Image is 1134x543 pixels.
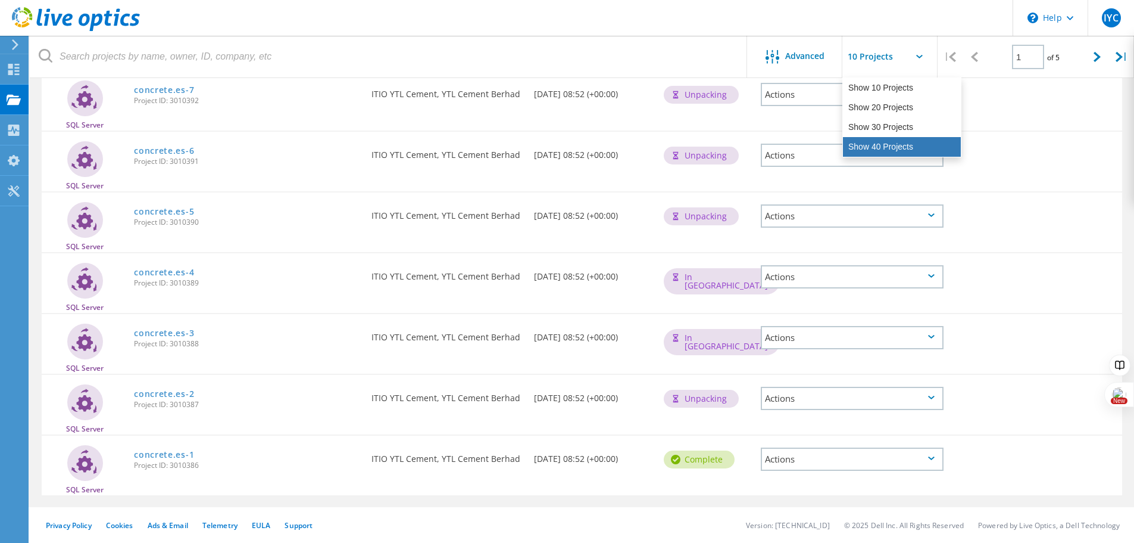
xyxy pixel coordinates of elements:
span: Advanced [785,52,824,60]
a: Cookies [106,520,133,530]
li: © 2025 Dell Inc. All Rights Reserved [844,520,964,530]
span: Project ID: 3010387 [134,401,360,408]
div: Complete [664,451,735,468]
div: ITIO YTL Cement, YTL Cement Berhad [365,375,527,414]
div: Actions [761,326,944,349]
li: Version: [TECHNICAL_ID] [746,520,830,530]
span: SQL Server [66,365,104,372]
div: ITIO YTL Cement, YTL Cement Berhad [365,253,527,293]
div: [DATE] 08:52 (+00:00) [528,314,658,353]
a: concrete.es-5 [134,207,194,216]
div: [DATE] 08:52 (+00:00) [528,375,658,414]
div: [DATE] 08:52 (+00:00) [528,436,658,475]
div: [DATE] 08:52 (+00:00) [528,253,658,293]
a: concrete.es-6 [134,147,194,155]
div: Unpacking [664,86,739,104]
span: SQL Server [66,243,104,250]
div: Unpacking [664,147,739,165]
a: Live Optics Dashboard [12,25,140,33]
span: Project ID: 3010389 [134,280,360,287]
a: Ads & Email [148,520,188,530]
a: EULA [252,520,270,530]
span: Project ID: 3010386 [134,462,360,469]
div: ITIO YTL Cement, YTL Cement Berhad [365,193,527,232]
span: Project ID: 3010391 [134,158,360,165]
svg: \n [1027,13,1038,23]
span: SQL Server [66,304,104,311]
div: ITIO YTL Cement, YTL Cement Berhad [365,132,527,171]
div: Actions [761,387,944,410]
div: Unpacking [664,390,739,408]
span: SQL Server [66,426,104,433]
a: Privacy Policy [46,520,92,530]
div: Actions [761,83,944,106]
span: Project ID: 3010392 [134,97,360,104]
a: concrete.es-3 [134,329,194,337]
div: ITIO YTL Cement, YTL Cement Berhad [365,314,527,353]
div: [DATE] 08:52 (+00:00) [528,193,658,232]
div: | [938,36,962,78]
span: Project ID: 3010390 [134,219,360,226]
span: SQL Server [66,182,104,190]
li: Powered by Live Optics, a Dell Technology [978,520,1120,530]
a: Support [285,520,313,530]
a: Telemetry [202,520,238,530]
div: ITIO YTL Cement, YTL Cement Berhad [365,71,527,110]
div: In [GEOGRAPHIC_DATA] [664,268,780,294]
div: Unpacking [664,207,739,225]
div: | [1110,36,1134,78]
a: concrete.es-7 [134,86,194,94]
div: Actions [761,448,944,471]
div: Actions [761,144,944,167]
div: Show 40 Projects [843,137,961,157]
div: [DATE] 08:52 (+00:00) [528,71,658,110]
span: of 5 [1047,52,1060,63]
span: SQL Server [66,486,104,494]
div: ITIO YTL Cement, YTL Cement Berhad [365,436,527,475]
span: IYC [1104,13,1118,23]
div: In [GEOGRAPHIC_DATA] [664,329,780,355]
a: concrete.es-4 [134,268,194,277]
div: Show 10 Projects [843,78,961,98]
input: Search projects by name, owner, ID, company, etc [30,36,748,77]
span: SQL Server [66,122,104,129]
a: concrete.es-2 [134,390,194,398]
div: Actions [761,204,944,228]
span: Project ID: 3010388 [134,340,360,347]
div: Show 30 Projects [843,117,961,137]
div: Show 20 Projects [843,98,961,117]
div: [DATE] 08:52 (+00:00) [528,132,658,171]
a: concrete.es-1 [134,451,194,459]
div: Actions [761,265,944,288]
